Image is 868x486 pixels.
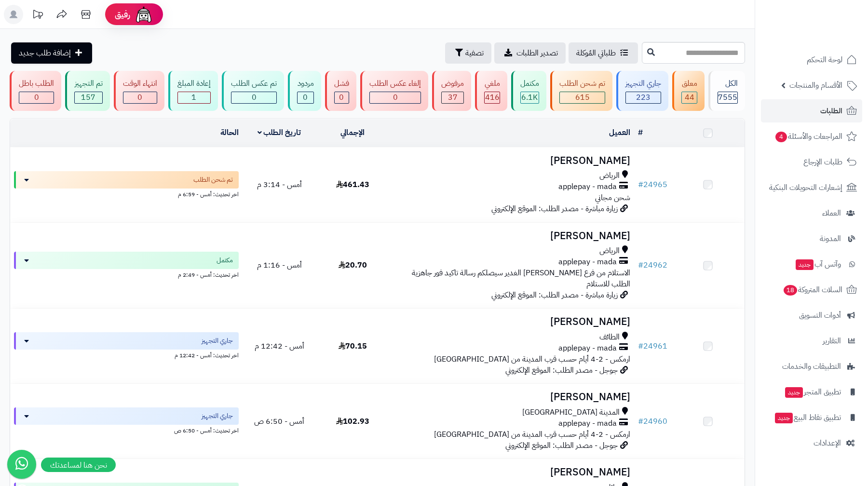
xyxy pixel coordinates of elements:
a: جاري التجهيز 223 [614,71,670,111]
a: العملاء [761,202,862,225]
div: 37 [442,92,463,103]
div: تم شحن الطلب [559,78,605,89]
span: أمس - 12:42 م [255,340,304,352]
span: 4 [775,132,787,142]
span: الأقسام والمنتجات [789,79,842,92]
div: ملغي [484,78,500,89]
div: تم التجهيز [74,78,102,89]
a: #24961 [638,340,667,352]
a: الطلبات [761,99,862,122]
span: جوجل - مصدر الطلب: الموقع الإلكتروني [505,364,618,376]
a: طلباتي المُوكلة [569,42,638,64]
div: اخر تحديث: أمس - 6:59 م [14,189,239,199]
span: 18 [784,285,797,296]
a: #24962 [638,259,667,271]
div: اخر تحديث: أمس - 2:49 م [14,269,239,279]
span: التطبيقات والخدمات [782,360,841,373]
span: تطبيق المتجر [784,385,841,399]
span: المدينة [GEOGRAPHIC_DATA] [522,407,620,418]
div: جاري التجهيز [625,78,661,89]
a: مكتمل 6.1K [509,71,548,111]
span: زيارة مباشرة - مصدر الطلب: الموقع الإلكتروني [491,203,618,215]
div: إعادة المبلغ [177,78,211,89]
span: المدونة [820,232,841,245]
span: 461.43 [336,179,369,190]
a: #24965 [638,179,667,190]
div: 157 [75,92,102,103]
span: 37 [448,92,458,103]
span: إضافة طلب جديد [19,47,71,59]
div: مردود [297,78,313,89]
span: جديد [775,413,793,423]
span: # [638,340,643,352]
span: applepay - mada [558,181,617,192]
span: # [638,259,643,271]
div: انتهاء الوقت [123,78,157,89]
a: فشل 0 [323,71,358,111]
span: الطائف [599,332,620,343]
a: المدونة [761,227,862,250]
span: 7555 [718,92,737,103]
div: 615 [560,92,605,103]
span: 615 [575,92,590,103]
a: معلق 44 [670,71,706,111]
span: جاري التجهيز [202,411,233,421]
div: 44 [682,92,696,103]
span: الرياض [599,245,620,256]
span: الاستلام من فرع [PERSON_NAME] الغدير سيصلكم رسالة تاكيد فور جاهزية الطلب للاستلام [412,267,630,290]
div: 0 [298,92,313,103]
button: تصفية [445,42,491,64]
span: طلباتي المُوكلة [576,47,616,59]
span: أمس - 1:16 م [257,259,302,271]
a: طلبات الإرجاع [761,150,862,174]
div: 416 [485,92,499,103]
a: الإعدادات [761,432,862,455]
span: 0 [252,92,257,103]
a: وآتس آبجديد [761,253,862,276]
h3: [PERSON_NAME] [393,230,630,242]
a: مرفوض 37 [430,71,473,111]
a: تطبيق نقاط البيعجديد [761,406,862,429]
span: 44 [685,92,694,103]
span: تطبيق نقاط البيع [774,411,841,424]
h3: [PERSON_NAME] [393,467,630,478]
span: ارمكس - 2-4 أيام حسب قرب المدينة من [GEOGRAPHIC_DATA] [434,429,630,440]
span: 1 [191,92,196,103]
div: فشل [334,78,349,89]
span: 0 [339,92,344,103]
a: تصدير الطلبات [494,42,566,64]
span: المراجعات والأسئلة [774,130,842,143]
a: تحديثات المنصة [26,5,50,27]
span: التقارير [823,334,841,348]
span: جوجل - مصدر الطلب: الموقع الإلكتروني [505,440,618,451]
a: التقارير [761,329,862,352]
div: 0 [335,92,349,103]
div: اخر تحديث: أمس - 6:50 ص [14,425,239,435]
span: أدوات التسويق [799,309,841,322]
a: إضافة طلب جديد [11,42,92,64]
a: السلات المتروكة18 [761,278,862,301]
a: إعادة المبلغ 1 [166,71,220,111]
a: لوحة التحكم [761,48,862,71]
span: جديد [796,259,814,270]
span: 70.15 [339,340,367,352]
div: مكتمل [520,78,539,89]
a: العميل [609,127,630,138]
a: انتهاء الوقت 0 [112,71,166,111]
img: ai-face.png [134,5,153,24]
span: الرياض [599,170,620,181]
span: جديد [785,387,803,398]
span: 0 [303,92,308,103]
span: رفيق [115,9,130,20]
span: applepay - mada [558,256,617,268]
div: اخر تحديث: أمس - 12:42 م [14,350,239,360]
span: applepay - mada [558,343,617,354]
span: شحن مجاني [595,192,630,203]
span: 0 [34,92,39,103]
span: 0 [393,92,398,103]
span: جاري التجهيز [202,336,233,346]
div: 0 [123,92,157,103]
div: إلغاء عكس الطلب [369,78,421,89]
span: 223 [636,92,651,103]
h3: [PERSON_NAME] [393,316,630,327]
